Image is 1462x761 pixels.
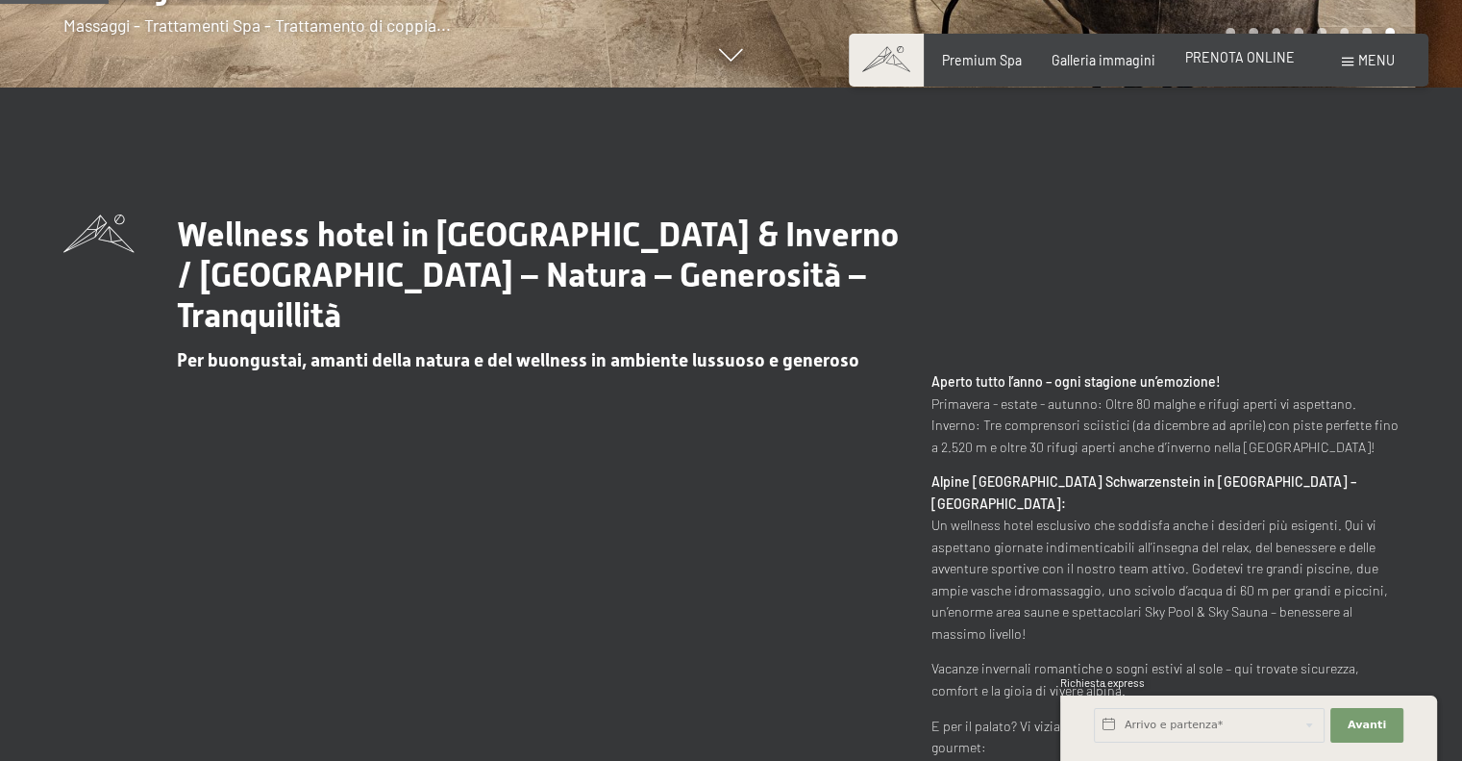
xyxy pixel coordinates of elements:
[931,471,1399,645] p: Un wellness hotel esclusivo che soddisfa anche i desideri più esigenti. Qui vi aspettano giornate...
[1330,708,1403,743] button: Avanti
[931,658,1399,701] p: Vacanze invernali romantiche o sogni estivi al sole – qui trovate sicurezza, comfort e la gioia d...
[931,473,1356,512] strong: Alpine [GEOGRAPHIC_DATA] Schwarzenstein in [GEOGRAPHIC_DATA] – [GEOGRAPHIC_DATA]:
[1340,28,1350,38] div: Carousel Page 6
[931,371,1399,458] p: Primavera - estate - autunno: Oltre 80 malghe e rifugi aperti vi aspettano. Inverno: Tre comprens...
[931,373,1221,390] strong: Aperto tutto l’anno – ogni stagione un’emozione!
[1272,28,1281,38] div: Carousel Page 3
[1385,28,1395,38] div: Carousel Page 8 (Current Slide)
[1219,28,1394,38] div: Carousel Pagination
[1348,718,1386,733] span: Avanti
[1249,28,1258,38] div: Carousel Page 2
[1052,52,1155,68] a: Galleria immagini
[1317,28,1326,38] div: Carousel Page 5
[177,349,859,371] span: Per buongustai, amanti della natura e del wellness in ambiente lussuoso e generoso
[1185,49,1295,65] a: PRENOTA ONLINE
[1294,28,1303,38] div: Carousel Page 4
[1060,676,1145,689] span: Richiesta express
[1362,28,1372,38] div: Carousel Page 7
[942,52,1022,68] a: Premium Spa
[1226,28,1235,38] div: Carousel Page 1
[1358,52,1395,68] span: Menu
[177,215,899,335] span: Wellness hotel in [GEOGRAPHIC_DATA] & Inverno / [GEOGRAPHIC_DATA] – Natura – Generosità – Tranqui...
